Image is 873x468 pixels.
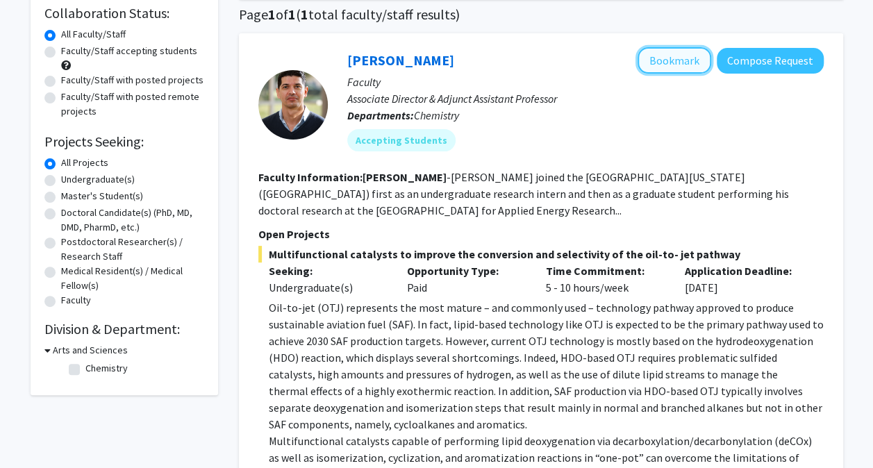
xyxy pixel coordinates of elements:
label: All Projects [61,156,108,170]
h2: Division & Department: [44,321,204,337]
span: 1 [268,6,276,23]
p: Seeking: [269,262,387,279]
span: 1 [301,6,308,23]
p: Faculty [347,74,824,90]
label: All Faculty/Staff [61,27,126,42]
fg-read-more: -[PERSON_NAME] joined the [GEOGRAPHIC_DATA][US_STATE] ([GEOGRAPHIC_DATA]) first as an undergradua... [258,170,789,217]
div: Paid [397,262,535,296]
span: Chemistry [414,108,459,122]
p: Open Projects [258,226,824,242]
button: Add Eduardo Santillan-Jimenez to Bookmarks [638,47,711,74]
span: Multifunctional catalysts to improve the conversion and selectivity of the oil-to- jet pathway [258,246,824,262]
label: Doctoral Candidate(s) (PhD, MD, DMD, PharmD, etc.) [61,206,204,235]
h2: Projects Seeking: [44,133,204,150]
button: Compose Request to Eduardo Santillan-Jimenez [717,48,824,74]
b: Faculty Information: [258,170,363,184]
label: Chemistry [85,361,128,376]
label: Faculty/Staff accepting students [61,44,197,58]
div: [DATE] [674,262,813,296]
iframe: Chat [10,406,59,458]
b: Departments: [347,108,414,122]
a: [PERSON_NAME] [347,51,454,69]
p: Associate Director & Adjunct Assistant Professor [347,90,824,107]
p: Application Deadline: [685,262,803,279]
label: Medical Resident(s) / Medical Fellow(s) [61,264,204,293]
div: 5 - 10 hours/week [535,262,674,296]
div: Undergraduate(s) [269,279,387,296]
p: thermal effects of a highly exothermic reaction. In addition, SAF production via HDO-based OTJ ty... [269,383,824,433]
label: Postdoctoral Researcher(s) / Research Staff [61,235,204,264]
mat-chip: Accepting Students [347,129,456,151]
span: 1 [288,6,296,23]
h3: Arts and Sciences [53,343,128,358]
h2: Collaboration Status: [44,5,204,22]
label: Faculty/Staff with posted projects [61,73,203,87]
label: Faculty/Staff with posted remote projects [61,90,204,119]
b: [PERSON_NAME] [363,170,447,184]
label: Master's Student(s) [61,189,143,203]
p: Time Commitment: [546,262,664,279]
p: Oil-to-jet (OTJ) represents the most mature – and commonly used – technology pathway approved to ... [269,299,824,383]
p: Opportunity Type: [407,262,525,279]
label: Undergraduate(s) [61,172,135,187]
label: Faculty [61,293,91,308]
h1: Page of ( total faculty/staff results) [239,6,843,23]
